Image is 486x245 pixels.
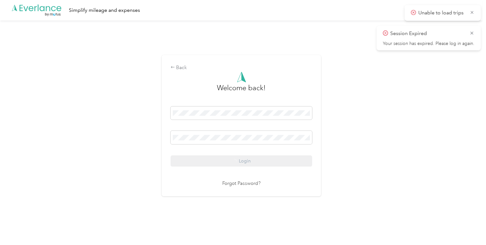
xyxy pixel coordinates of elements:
[418,9,465,17] p: Unable to load trips
[450,209,486,245] iframe: Everlance-gr Chat Button Frame
[171,64,312,72] div: Back
[390,29,465,37] p: Session Expired
[383,41,475,46] p: Your session has expired. Please log in again.
[217,83,266,100] h3: greeting
[69,6,140,14] div: Simplify mileage and expenses
[222,180,261,187] a: Forgot Password?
